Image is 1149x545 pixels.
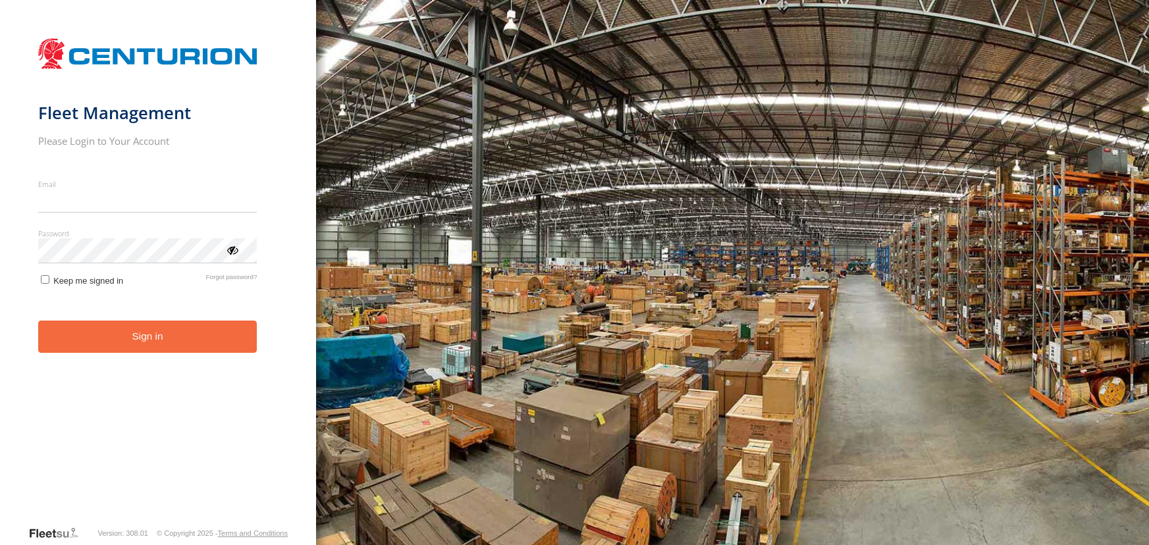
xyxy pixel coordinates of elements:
[38,179,257,189] label: Email
[38,134,257,147] h2: Please Login to Your Account
[98,529,148,537] div: Version: 308.01
[28,527,89,540] a: Visit our Website
[218,529,288,537] a: Terms and Conditions
[38,32,279,525] form: main
[53,276,123,286] span: Keep me signed in
[206,273,257,286] a: Forgot password?
[38,228,257,238] label: Password
[157,529,288,537] div: © Copyright 2025 -
[38,37,257,70] img: Centurion Transport
[38,102,257,124] h1: Fleet Management
[38,321,257,353] button: Sign in
[225,243,238,256] div: ViewPassword
[41,275,49,284] input: Keep me signed in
